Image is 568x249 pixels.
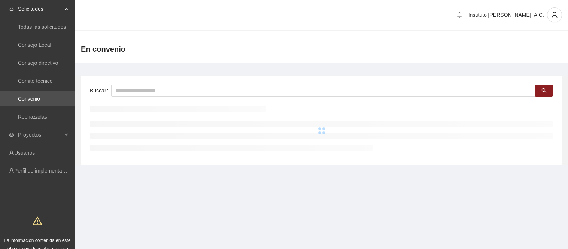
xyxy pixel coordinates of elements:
[9,6,14,12] span: inbox
[33,216,42,226] span: warning
[18,60,58,66] a: Consejo directivo
[18,1,62,16] span: Solicitudes
[18,96,40,102] a: Convenio
[541,88,547,94] span: search
[454,12,465,18] span: bell
[453,9,465,21] button: bell
[535,85,553,97] button: search
[81,43,125,55] span: En convenio
[18,114,47,120] a: Rechazadas
[468,12,544,18] span: Instituto [PERSON_NAME], A.C.
[90,85,111,97] label: Buscar
[18,42,51,48] a: Consejo Local
[18,78,53,84] a: Comité técnico
[547,12,562,18] span: user
[18,24,66,30] a: Todas las solicitudes
[547,7,562,22] button: user
[9,132,14,137] span: eye
[14,168,73,174] a: Perfil de implementadora
[18,127,62,142] span: Proyectos
[14,150,35,156] a: Usuarios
